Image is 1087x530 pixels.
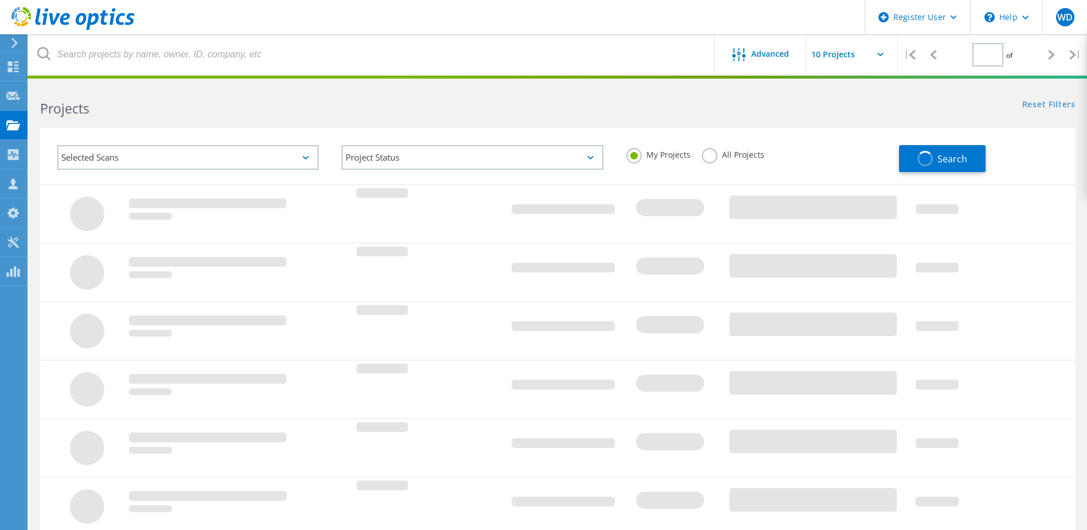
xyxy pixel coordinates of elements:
[702,148,764,159] label: All Projects
[1057,13,1073,22] span: WD
[1022,100,1076,110] a: Reset Filters
[984,12,995,22] svg: \n
[1064,34,1087,75] div: |
[57,145,319,170] div: Selected Scans
[29,34,715,75] input: Search projects by name, owner, ID, company, etc
[40,99,89,118] b: Projects
[751,50,789,58] span: Advanced
[11,24,135,32] a: Live Optics Dashboard
[937,153,967,165] span: Search
[1006,50,1013,60] span: of
[899,145,986,172] button: Search
[626,148,690,159] label: My Projects
[342,145,603,170] div: Project Status
[898,34,921,75] div: |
